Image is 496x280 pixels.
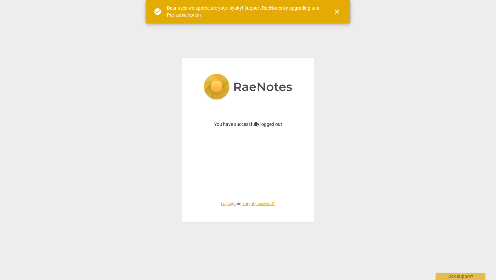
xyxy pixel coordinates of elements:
[167,5,321,18] div: Dear user, we appreciate your loyalty! Support RaeNotes by upgrading to a
[329,4,345,20] button: Close
[198,201,298,207] span: again |
[167,12,201,18] a: Pro subscription
[198,121,298,128] p: You have successfully logged out
[154,8,162,16] span: check_circle
[204,74,292,101] img: 5ac2273c67554f335776073100b6d88f.svg
[242,201,275,206] a: Forgot password?
[333,8,341,16] span: close
[221,201,231,206] a: Login
[436,273,485,280] div: Ask support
